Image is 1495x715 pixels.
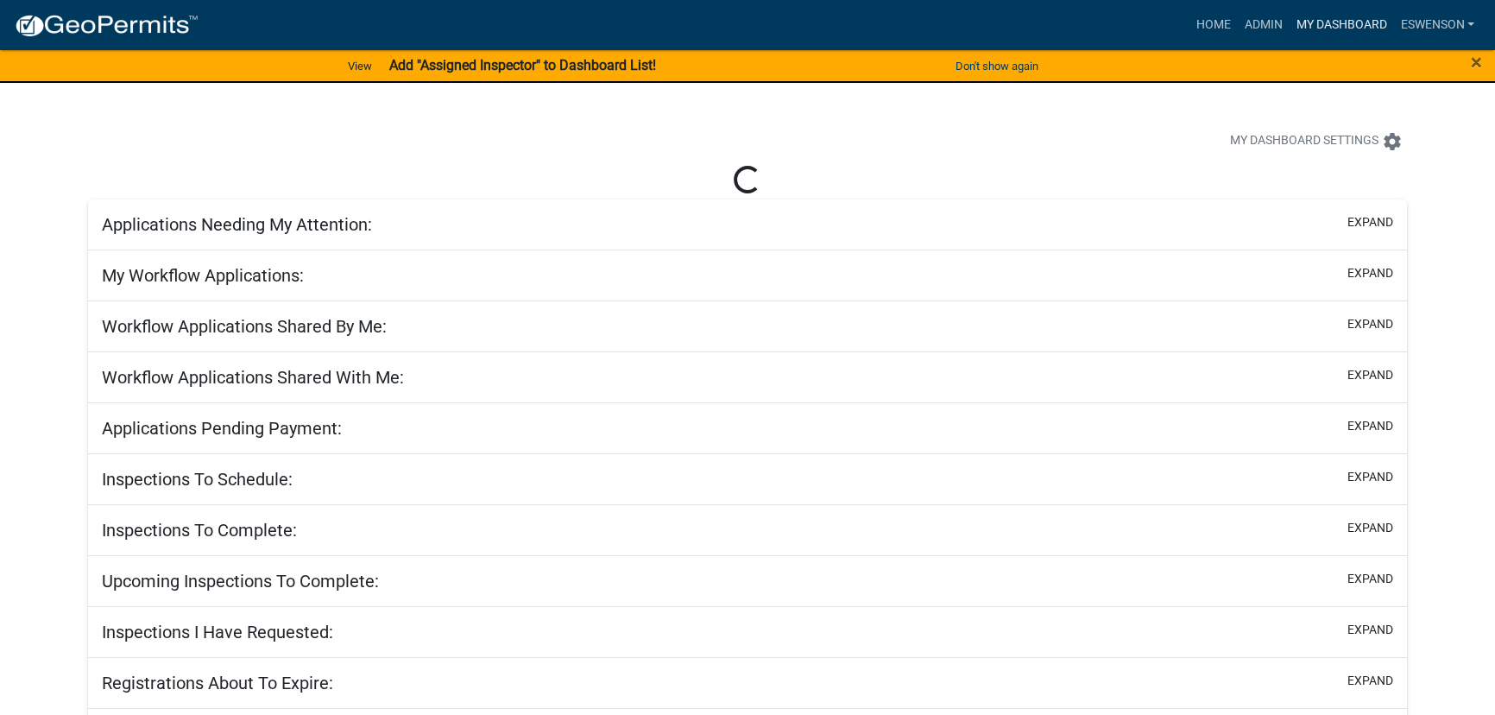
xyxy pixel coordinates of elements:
span: × [1471,50,1482,74]
button: expand [1347,468,1393,486]
h5: Workflow Applications Shared By Me: [102,316,387,337]
button: expand [1347,366,1393,384]
button: expand [1347,213,1393,231]
a: My Dashboard [1289,9,1393,41]
button: expand [1347,570,1393,588]
h5: My Workflow Applications: [102,265,304,286]
a: Home [1189,9,1237,41]
a: Admin [1237,9,1289,41]
button: expand [1347,672,1393,690]
button: expand [1347,264,1393,282]
h5: Workflow Applications Shared With Me: [102,367,404,388]
button: expand [1347,621,1393,639]
h5: Applications Pending Payment: [102,418,342,439]
h5: Inspections I Have Requested: [102,622,333,642]
h5: Upcoming Inspections To Complete: [102,571,379,592]
button: expand [1347,417,1393,435]
button: Close [1471,52,1482,73]
button: My Dashboard Settingssettings [1216,124,1416,158]
button: expand [1347,519,1393,537]
a: eswenson [1393,9,1481,41]
h5: Registrations About To Expire: [102,673,333,693]
strong: Add "Assigned Inspector" to Dashboard List! [389,57,656,73]
h5: Inspections To Complete: [102,520,297,541]
span: My Dashboard Settings [1230,131,1378,152]
h5: Inspections To Schedule: [102,469,293,490]
button: Don't show again [949,52,1045,80]
i: settings [1382,131,1403,152]
button: expand [1347,315,1393,333]
h5: Applications Needing My Attention: [102,214,372,235]
a: View [341,52,379,80]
